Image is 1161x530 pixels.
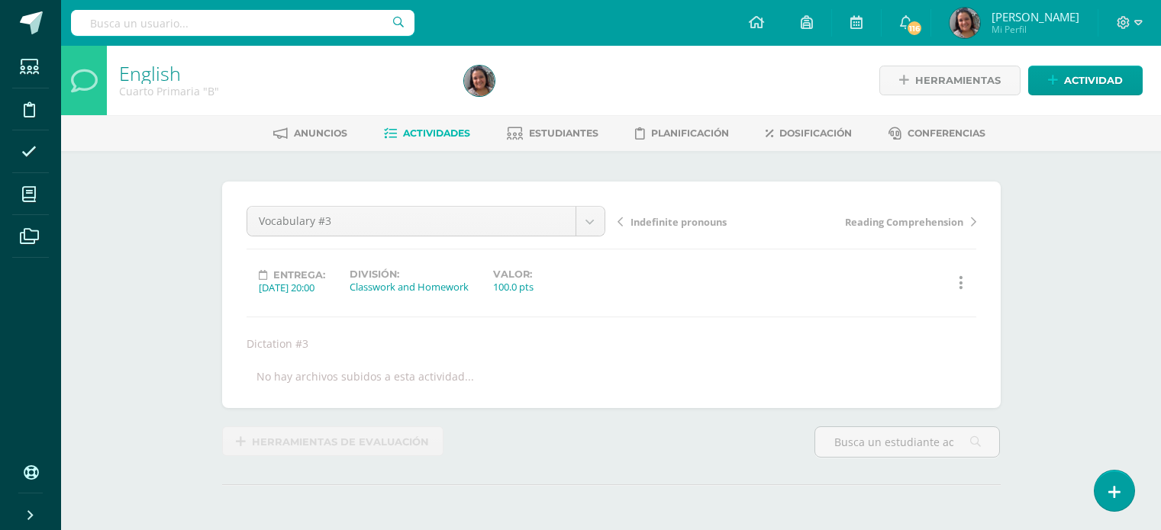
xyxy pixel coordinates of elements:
[119,84,446,98] div: Cuarto Primaria 'B'
[1064,66,1123,95] span: Actividad
[1028,66,1143,95] a: Actividad
[815,427,999,457] input: Busca un estudiante aquí...
[273,269,325,281] span: Entrega:
[906,20,923,37] span: 116
[350,280,469,294] div: Classwork and Homework
[240,336,982,351] div: Dictation #3
[635,121,729,146] a: Planificación
[119,60,181,86] a: English
[879,66,1021,95] a: Herramientas
[618,214,797,229] a: Indefinite pronouns
[259,281,325,294] div: [DATE] 20:00
[950,8,980,38] img: 066e979071ea18f9c4515e0abac91b39.png
[992,23,1079,36] span: Mi Perfil
[464,66,495,96] img: 066e979071ea18f9c4515e0abac91b39.png
[845,215,963,229] span: Reading Comprehension
[766,121,852,146] a: Dosificación
[507,121,598,146] a: Estudiantes
[529,127,598,139] span: Estudiantes
[797,214,976,229] a: Reading Comprehension
[119,63,446,84] h1: English
[493,268,534,280] label: Valor:
[779,127,852,139] span: Dosificación
[259,207,564,236] span: Vocabulary #3
[651,127,729,139] span: Planificación
[908,127,985,139] span: Conferencias
[252,428,429,456] span: Herramientas de evaluación
[915,66,1001,95] span: Herramientas
[992,9,1079,24] span: [PERSON_NAME]
[71,10,414,36] input: Busca un usuario...
[888,121,985,146] a: Conferencias
[403,127,470,139] span: Actividades
[256,369,474,384] div: No hay archivos subidos a esta actividad...
[493,280,534,294] div: 100.0 pts
[384,121,470,146] a: Actividades
[630,215,727,229] span: Indefinite pronouns
[247,207,605,236] a: Vocabulary #3
[350,268,469,280] label: División:
[273,121,347,146] a: Anuncios
[294,127,347,139] span: Anuncios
